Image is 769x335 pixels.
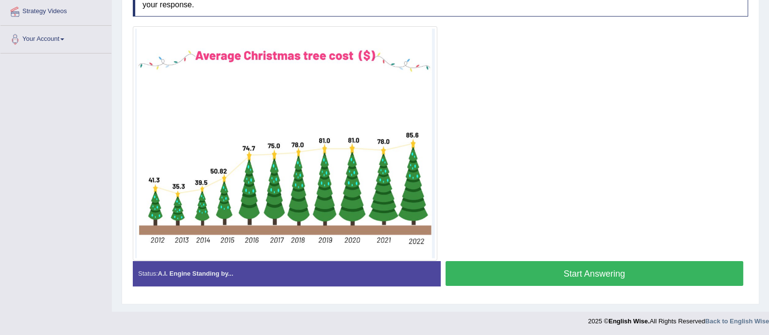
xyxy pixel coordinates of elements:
a: Back to English Wise [705,317,769,325]
strong: English Wise. [608,317,649,325]
a: Your Account [0,26,111,50]
button: Start Answering [446,261,744,286]
div: 2025 © All Rights Reserved [588,312,769,326]
div: Status: [133,261,441,286]
strong: A.I. Engine Standing by... [158,270,233,277]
